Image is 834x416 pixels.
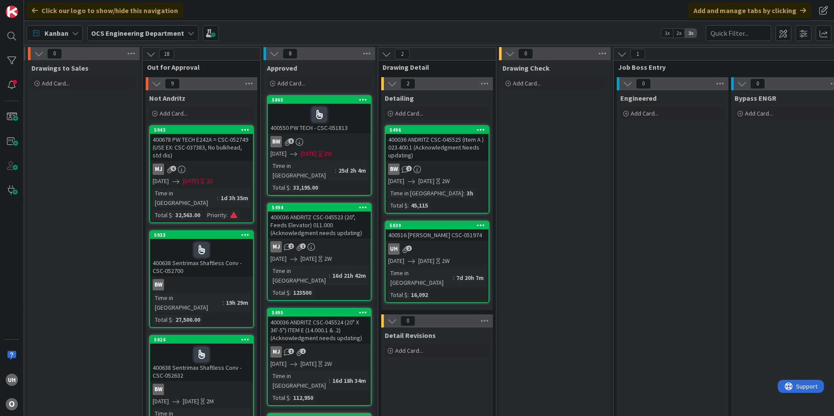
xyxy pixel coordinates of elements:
div: 400036 ANDRITZ CSC-045525 (Item A ) 023.400.1 (Acknowledgment Needs updating) [386,134,489,161]
div: 5943 [150,126,253,134]
span: Support [18,1,40,12]
div: Total $ [388,290,407,300]
div: Total $ [153,210,172,220]
div: 2W [324,149,332,158]
div: 2M [206,397,214,406]
span: Out for Approval [147,63,250,72]
div: 400516 [PERSON_NAME] CSC-051974 [386,229,489,241]
div: Time in [GEOGRAPHIC_DATA] [153,188,217,208]
div: 45,115 [409,201,430,210]
span: 18 [159,49,174,59]
span: 3x [685,29,697,38]
span: Detailing [385,94,414,102]
span: 2 [395,49,410,59]
span: 2x [673,29,685,38]
div: 5865 [268,96,371,104]
div: 16,092 [409,290,430,300]
span: 0 [636,78,651,89]
div: 5496400036 ANDRITZ CSC-045525 (Item A ) 023.400.1 (Acknowledgment Needs updating) [386,126,489,161]
div: 400036 ANDRITZ CSC-045523 (20", Feeds Elevator) 011.000 (Acknowledgment needs updating) [268,211,371,239]
div: 32,563.00 [173,210,202,220]
div: 2W [442,256,450,266]
div: MJ [153,164,164,175]
div: BW [270,136,282,147]
div: 5495 [272,310,371,316]
span: [DATE] [388,256,404,266]
div: 16d 21h 42m [330,271,368,280]
div: 5943400678 PW TECH E242A = CSC-052749 (USE EX: CSC-037383, No bulkhead, std dis) [150,126,253,161]
div: 5496 [386,126,489,134]
span: : [222,298,224,307]
div: uh [6,374,18,386]
div: 2D [206,177,213,186]
div: Total $ [270,183,290,192]
div: Time in [GEOGRAPHIC_DATA] [270,266,329,285]
span: : [290,183,291,192]
span: 0 [518,48,533,59]
div: 2W [442,177,450,186]
div: MJ [268,241,371,252]
div: 25d 2h 4m [336,166,368,175]
span: Add Card... [395,347,423,355]
div: Total $ [388,201,407,210]
div: 2W [324,359,332,368]
div: BW [150,279,253,290]
div: 5495 [268,309,371,317]
div: O [6,398,18,410]
span: 1 [630,49,645,59]
span: Detail Revisions [385,331,436,340]
div: 16d 18h 34m [330,376,368,385]
span: : [290,393,291,402]
div: 5924400638 Sentrimax Shaftless Conv - CSC-052632 [150,336,253,381]
img: Visit kanbanzone.com [6,6,18,18]
div: Add and manage tabs by clicking [688,3,811,18]
div: Click our logo to show/hide this navigation [27,3,183,18]
div: 5496 [390,127,489,133]
span: [DATE] [388,177,404,186]
span: [DATE] [153,397,169,406]
div: 33,195.00 [291,183,320,192]
span: [DATE] [183,177,199,186]
span: 0 [47,48,62,59]
span: [DATE] [301,359,317,368]
div: Total $ [153,315,172,324]
span: : [463,188,465,198]
span: [DATE] [301,254,317,263]
div: 5494400036 ANDRITZ CSC-045523 (20", Feeds Elevator) 011.000 (Acknowledgment needs updating) [268,204,371,239]
span: Add Card... [513,79,541,87]
div: Time in [GEOGRAPHIC_DATA] [270,371,329,390]
div: MJ [150,164,253,175]
div: 1d 3h 35m [219,193,250,203]
div: 27,500.00 [173,315,202,324]
span: Add Card... [631,109,659,117]
div: 400638 Sentrimax Shaftless Conv - CSC-052700 [150,239,253,276]
div: 5839 [390,222,489,228]
div: BW [388,164,400,175]
span: : [407,290,409,300]
div: 5924 [150,336,253,344]
div: 5933 [150,231,253,239]
div: MJ [270,241,282,252]
div: MJ [268,346,371,358]
div: BW [153,384,164,395]
div: 400550 PW TECH - CSC-051813 [268,104,371,133]
div: Total $ [270,288,290,297]
span: Add Card... [160,109,188,117]
span: [DATE] [301,149,317,158]
span: : [290,288,291,297]
div: BW [153,279,164,290]
div: uh [386,243,489,255]
div: 112,950 [291,393,315,402]
span: 1 [406,166,412,171]
div: 3h [465,188,475,198]
div: 7d 20h 7m [454,273,486,283]
span: Add Card... [277,79,305,87]
div: BW [386,164,489,175]
span: 1 [300,348,306,354]
span: : [172,210,173,220]
span: [DATE] [418,177,434,186]
div: Time in [GEOGRAPHIC_DATA] [388,188,463,198]
span: Add Card... [395,109,423,117]
input: Quick Filter... [706,25,771,41]
div: Priority [205,210,226,220]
